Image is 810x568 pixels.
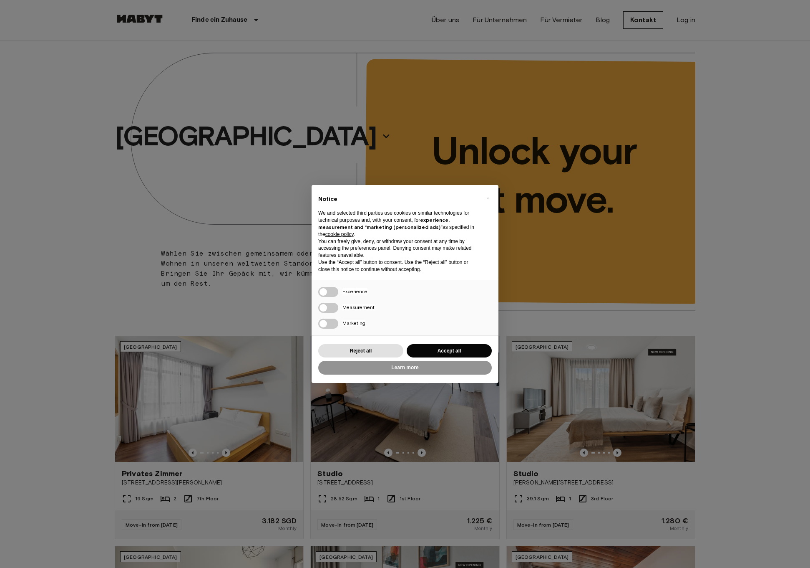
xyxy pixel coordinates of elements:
p: Use the “Accept all” button to consent. Use the “Reject all” button or close this notice to conti... [318,259,478,273]
button: Accept all [407,344,492,358]
span: Measurement [342,304,375,310]
span: Marketing [342,320,365,326]
strong: experience, measurement and “marketing (personalized ads)” [318,217,450,230]
h2: Notice [318,195,478,203]
p: You can freely give, deny, or withdraw your consent at any time by accessing the preferences pane... [318,238,478,259]
span: × [486,193,489,203]
button: Close this notice [481,192,494,205]
button: Learn more [318,361,492,375]
span: Experience [342,288,367,294]
p: We and selected third parties use cookies or similar technologies for technical purposes and, wit... [318,210,478,238]
button: Reject all [318,344,403,358]
a: cookie policy [325,231,354,237]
